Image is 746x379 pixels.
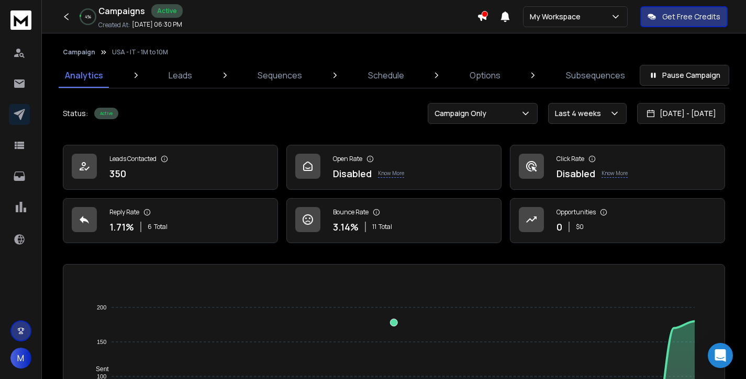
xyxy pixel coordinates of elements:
[556,208,596,216] p: Opportunities
[109,208,139,216] p: Reply Rate
[63,145,278,190] a: Leads Contacted350
[251,63,308,88] a: Sequences
[708,343,733,368] div: Open Intercom Messenger
[510,145,725,190] a: Click RateDisabledKnow More
[148,223,152,231] span: 6
[98,5,145,17] h1: Campaigns
[368,69,404,82] p: Schedule
[378,169,404,178] p: Know More
[470,69,500,82] p: Options
[85,14,91,20] p: 4 %
[10,348,31,369] button: M
[333,208,369,216] p: Bounce Rate
[169,69,192,82] p: Leads
[97,339,106,345] tspan: 150
[258,69,302,82] p: Sequences
[362,63,410,88] a: Schedule
[88,365,109,373] span: Sent
[98,21,130,29] p: Created At:
[286,198,502,243] a: Bounce Rate3.14%11Total
[151,4,183,18] div: Active
[530,12,585,22] p: My Workspace
[10,10,31,30] img: logo
[94,108,118,119] div: Active
[286,145,502,190] a: Open RateDisabledKnow More
[109,155,157,163] p: Leads Contacted
[109,220,134,234] p: 1.71 %
[154,223,168,231] span: Total
[333,220,359,234] p: 3.14 %
[97,304,106,311] tspan: 200
[555,108,605,119] p: Last 4 weeks
[602,169,628,178] p: Know More
[640,65,729,86] button: Pause Campaign
[132,20,182,29] p: [DATE] 06:30 PM
[378,223,392,231] span: Total
[63,48,95,56] button: Campaign
[576,223,584,231] p: $ 0
[556,220,562,234] p: 0
[372,223,376,231] span: 11
[162,63,198,88] a: Leads
[556,155,584,163] p: Click Rate
[510,198,725,243] a: Opportunities0$0
[112,48,168,56] p: USA - IT - 1M to 10M
[640,6,728,27] button: Get Free Credits
[63,108,88,119] p: Status:
[333,166,372,181] p: Disabled
[463,63,507,88] a: Options
[59,63,109,88] a: Analytics
[566,69,625,82] p: Subsequences
[65,69,103,82] p: Analytics
[435,108,491,119] p: Campaign Only
[333,155,362,163] p: Open Rate
[637,103,725,124] button: [DATE] - [DATE]
[556,166,595,181] p: Disabled
[63,198,278,243] a: Reply Rate1.71%6Total
[560,63,631,88] a: Subsequences
[109,166,126,181] p: 350
[662,12,720,22] p: Get Free Credits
